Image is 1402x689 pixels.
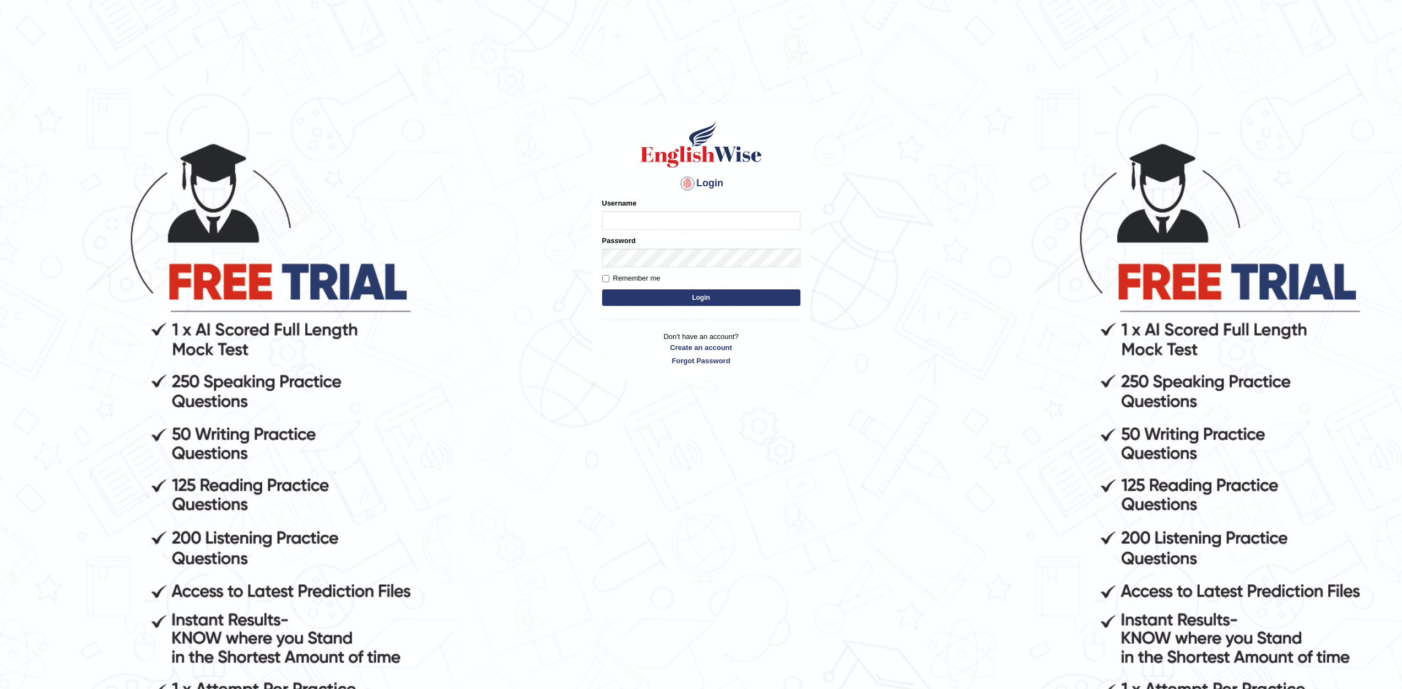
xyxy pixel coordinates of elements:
a: Forgot Password [602,356,800,366]
label: Remember me [602,273,661,284]
button: Login [602,289,800,306]
input: Remember me [602,275,609,282]
label: Password [602,235,636,246]
h4: Login [602,175,800,192]
p: Don't have an account? [602,331,800,365]
a: Create an account [602,342,800,353]
img: Logo of English Wise sign in for intelligent practice with AI [638,120,764,169]
label: Username [602,198,637,208]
